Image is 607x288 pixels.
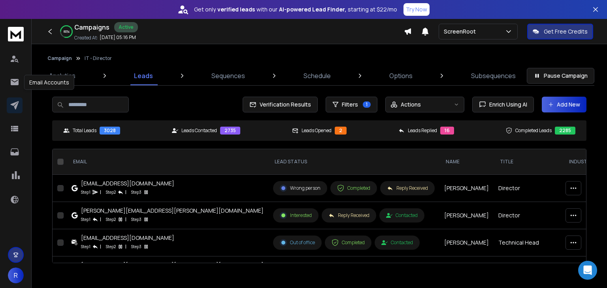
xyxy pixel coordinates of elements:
p: [DATE] 05:16 PM [100,34,136,41]
td: [PERSON_NAME] [439,175,494,202]
div: Interested [280,212,312,219]
p: Get Free Credits [544,28,588,36]
div: [PERSON_NAME][EMAIL_ADDRESS][PERSON_NAME][DOMAIN_NAME] [81,207,264,215]
div: [PERSON_NAME][EMAIL_ADDRESS][PERSON_NAME][DOMAIN_NAME] [81,261,264,269]
p: Step 2 [106,215,116,223]
td: Senior regional IT HEAD [494,256,563,284]
a: Subsequences [466,66,520,85]
p: Completed Leads [515,127,552,134]
a: Options [385,66,417,85]
div: 16 [440,127,454,135]
p: Step 3 [131,243,141,251]
button: Campaign [47,55,72,62]
a: Leads [129,66,158,85]
div: Reply Received [328,212,369,219]
button: Pause Campaign [527,68,594,84]
p: Step 2 [106,188,116,196]
img: logo [8,27,24,41]
div: [EMAIL_ADDRESS][DOMAIN_NAME] [81,234,174,242]
td: [PERSON_NAME] [439,202,494,229]
p: IT - Director [85,55,112,62]
p: Actions [401,101,421,108]
p: Leads Replied [408,127,437,134]
a: Sequences [207,66,250,85]
div: 3028 [100,127,120,135]
a: Schedule [299,66,336,85]
div: [EMAIL_ADDRESS][DOMAIN_NAME] [81,180,174,187]
p: Subsequences [471,71,516,80]
h1: Campaigns [74,22,109,32]
p: Leads Contacted [181,127,217,134]
div: Reply Received [387,185,428,191]
div: Wrong person [280,185,320,192]
td: [PERSON_NAME] [439,229,494,256]
p: Options [389,71,413,80]
strong: verified leads [217,6,255,13]
p: Get only with our starting at $22/mo [194,6,397,13]
div: Contacted [381,239,413,246]
div: Contacted [386,212,418,219]
button: Add New [542,97,586,112]
span: 1 [363,101,371,108]
button: Verification Results [243,97,318,112]
td: Director [494,202,563,229]
div: 2285 [555,127,575,135]
p: Schedule [303,71,331,80]
p: | [125,215,126,223]
th: EMAIL [67,149,268,175]
div: Email Accounts [24,75,74,90]
button: R [8,267,24,283]
span: Enrich Using AI [486,101,527,108]
div: Completed [337,185,370,192]
td: Director [494,175,563,202]
p: 80 % [64,29,70,34]
p: Analytics [49,71,75,80]
p: Step 1 [81,215,90,223]
button: Filters1 [326,97,377,112]
span: Filters [342,101,358,108]
p: | [125,243,126,251]
p: | [125,188,126,196]
button: Get Free Credits [527,24,593,39]
th: LEAD STATUS [268,149,439,175]
p: Try Now [406,6,427,13]
td: [PERSON_NAME] [439,256,494,284]
p: | [100,215,101,223]
p: Total Leads [73,127,96,134]
p: Step 3 [131,215,141,223]
p: Leads [134,71,153,80]
div: Completed [332,239,365,246]
div: Out of office [280,239,315,246]
div: Active [114,22,138,32]
th: NAME [439,149,494,175]
p: Created At: [74,35,98,41]
p: ScreenRoot [444,28,479,36]
p: | [100,243,101,251]
div: Open Intercom Messenger [578,261,597,280]
p: Leads Opened [302,127,332,134]
button: Enrich Using AI [472,97,534,112]
p: Step 1 [81,243,90,251]
div: 2735 [220,127,240,135]
button: Try Now [403,3,430,16]
span: Verification Results [256,101,311,108]
div: 2 [335,127,347,135]
td: Technical Head [494,229,563,256]
p: Sequences [211,71,245,80]
th: Title [494,149,563,175]
strong: AI-powered Lead Finder, [279,6,346,13]
a: Analytics [44,66,80,85]
p: | [100,188,101,196]
p: Step 3 [131,188,141,196]
p: Step 2 [106,243,116,251]
p: Step 1 [81,188,90,196]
